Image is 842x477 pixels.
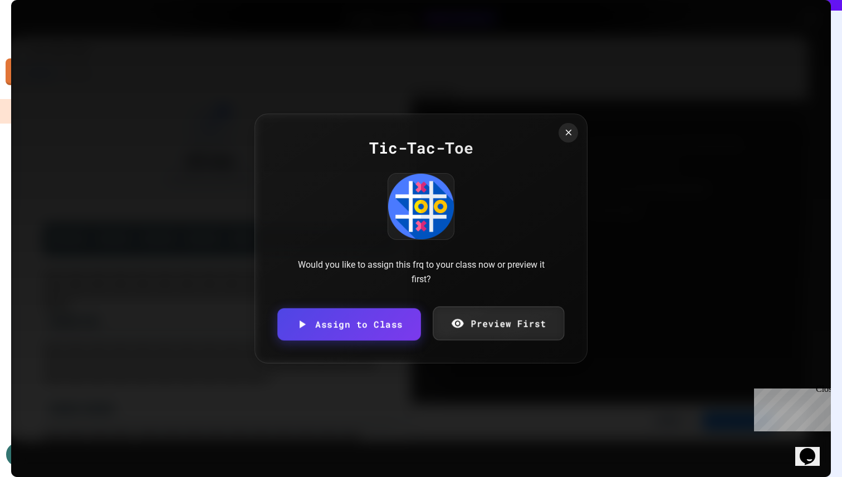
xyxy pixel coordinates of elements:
a: Preview First [433,307,564,341]
iframe: chat widget [750,384,831,431]
div: Would you like to assign this frq to your class now or preview it first? [287,258,555,286]
div: Chat with us now!Close [4,4,77,71]
img: Tic-Tac-Toe [388,174,454,239]
a: Assign to Class [277,308,420,341]
div: Tic-Tac-Toe [277,136,565,160]
iframe: chat widget [795,432,831,466]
